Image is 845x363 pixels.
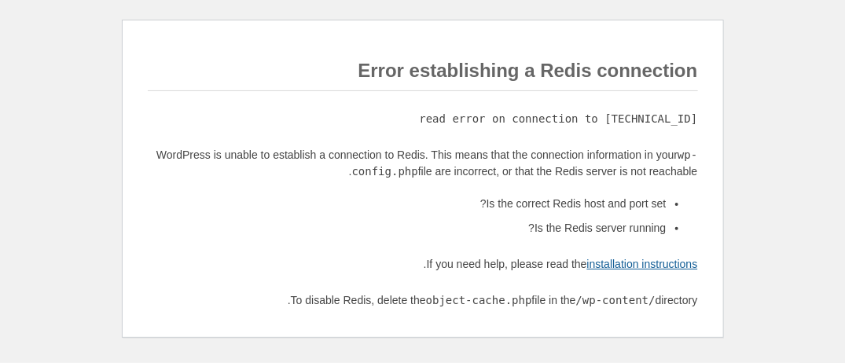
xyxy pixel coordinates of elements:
a: installation instructions [587,258,698,270]
li: Is the Redis server running? [148,220,667,236]
p: If you need help, please read the . [148,256,698,273]
code: object-cache.php [426,294,532,306]
code: read error on connection to [TECHNICAL_ID] [419,112,697,125]
code: /wp-content/ [576,294,656,306]
p: WordPress is unable to establish a connection to Redis. This means that the connection informatio... [148,147,698,180]
li: Is the correct Redis host and port set? [148,196,667,212]
h1: Error establishing a Redis connection [148,57,698,91]
p: To disable Redis, delete the file in the directory. [148,292,698,309]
